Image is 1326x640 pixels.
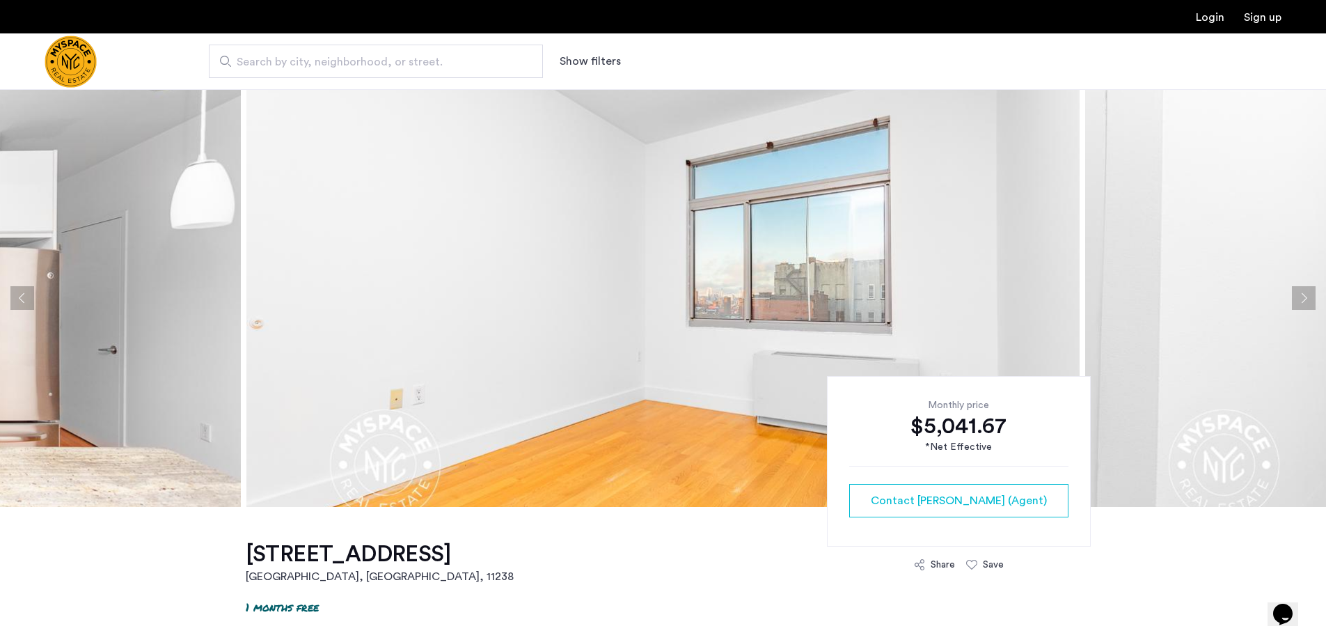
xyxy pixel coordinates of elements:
[983,558,1004,572] div: Save
[246,568,514,585] h2: [GEOGRAPHIC_DATA], [GEOGRAPHIC_DATA] , 11238
[45,36,97,88] img: logo
[1196,12,1224,23] a: Login
[45,36,97,88] a: Cazamio Logo
[209,45,543,78] input: Apartment Search
[246,89,1080,507] img: apartment
[246,599,319,615] p: 1 months free
[849,412,1068,440] div: $5,041.67
[246,540,514,568] h1: [STREET_ADDRESS]
[237,54,504,70] span: Search by city, neighborhood, or street.
[871,492,1047,509] span: Contact [PERSON_NAME] (Agent)
[849,398,1068,412] div: Monthly price
[931,558,955,572] div: Share
[1268,584,1312,626] iframe: chat widget
[246,540,514,585] a: [STREET_ADDRESS][GEOGRAPHIC_DATA], [GEOGRAPHIC_DATA], 11238
[10,286,34,310] button: Previous apartment
[1244,12,1281,23] a: Registration
[1292,286,1316,310] button: Next apartment
[560,53,621,70] button: Show or hide filters
[849,484,1068,517] button: button
[849,440,1068,455] div: *Net Effective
